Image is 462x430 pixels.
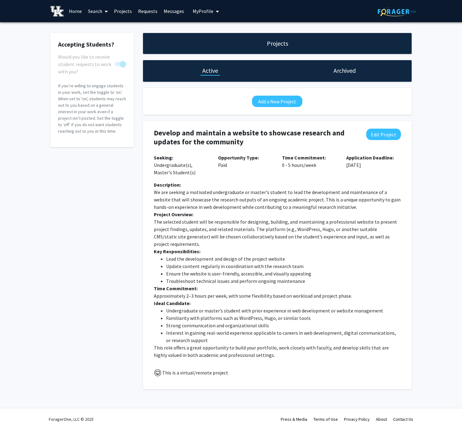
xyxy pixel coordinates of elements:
[166,322,401,329] li: Strong communication and organizational skills
[281,416,307,422] a: Press & Media
[154,300,191,306] strong: Ideal Candidate:
[166,329,401,344] li: Interest in gaining real-world experience applicable to careers in web development, digital commu...
[282,154,337,169] p: 0 - 5 hours/week
[166,270,401,277] li: Ensure the website is user-friendly, accessible, and visually appealing
[166,307,401,314] li: Undergraduate or master’s student with prior experience in web development or website management
[58,83,126,134] p: If you’re willing to engage students in your work, set the toggle to ‘on’. When set to 'on', stud...
[154,292,401,300] p: Approximately 2–3 hours per week, with some flexibility based on workload and project phase.
[346,154,401,169] p: [DATE]
[344,416,370,422] a: Privacy Policy
[252,96,302,107] button: Add a New Project
[154,344,401,359] p: This role offers a great opportunity to build your portfolio, work closely with faculty, and deve...
[162,370,228,376] span: This is a virtual/remote project
[154,129,356,147] h4: Develop and maintain a website to showcase research and updates for the community
[58,53,112,75] span: Would you like to receive student requests to work with you?
[166,255,401,263] li: Lead the development and design of the project website
[49,408,94,430] div: ForagerOne, LLC © 2025
[313,416,338,422] a: Terms of Use
[202,66,218,75] h1: Active
[166,263,401,270] li: Update content regularly in coordination with the research team
[66,0,85,22] a: Home
[267,39,288,48] h1: Projects
[376,416,387,422] a: About
[346,155,394,161] b: Application Deadline:
[58,53,126,68] div: You cannot turn this off while you have active projects.
[393,416,413,422] a: Contact Us
[5,402,26,425] iframe: Chat
[111,0,135,22] a: Projects
[50,6,64,17] img: University of Kentucky Logo
[154,285,198,291] strong: Time Commitment:
[282,155,326,161] b: Time Commitment:
[154,218,401,248] p: The selected student will be responsible for designing, building, and maintaining a professional ...
[154,188,401,211] p: We are seeking a motivated undergraduate or master's student to lead the development and maintena...
[58,41,126,48] h2: Accepting Students?
[135,0,161,22] a: Requests
[154,211,193,217] strong: Project Overview:
[218,154,273,169] p: Paid
[161,0,187,22] a: Messages
[154,155,173,161] b: Seeking:
[166,277,401,285] li: Troubleshoot technical issues and perform ongoing maintenance
[366,129,401,140] button: Edit Project
[154,181,401,188] div: Description:
[378,7,416,16] img: ForagerOne Logo
[334,66,356,75] h1: Archived
[154,154,209,176] p: Undergraduate(s), Master's Student(s)
[218,155,259,161] b: Opportunity Type:
[154,248,200,254] strong: Key Responsibilities:
[166,314,401,322] li: Familiarity with platforms such as WordPress, Hugo, or similar tools
[85,0,111,22] a: Search
[193,8,213,14] span: My Profile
